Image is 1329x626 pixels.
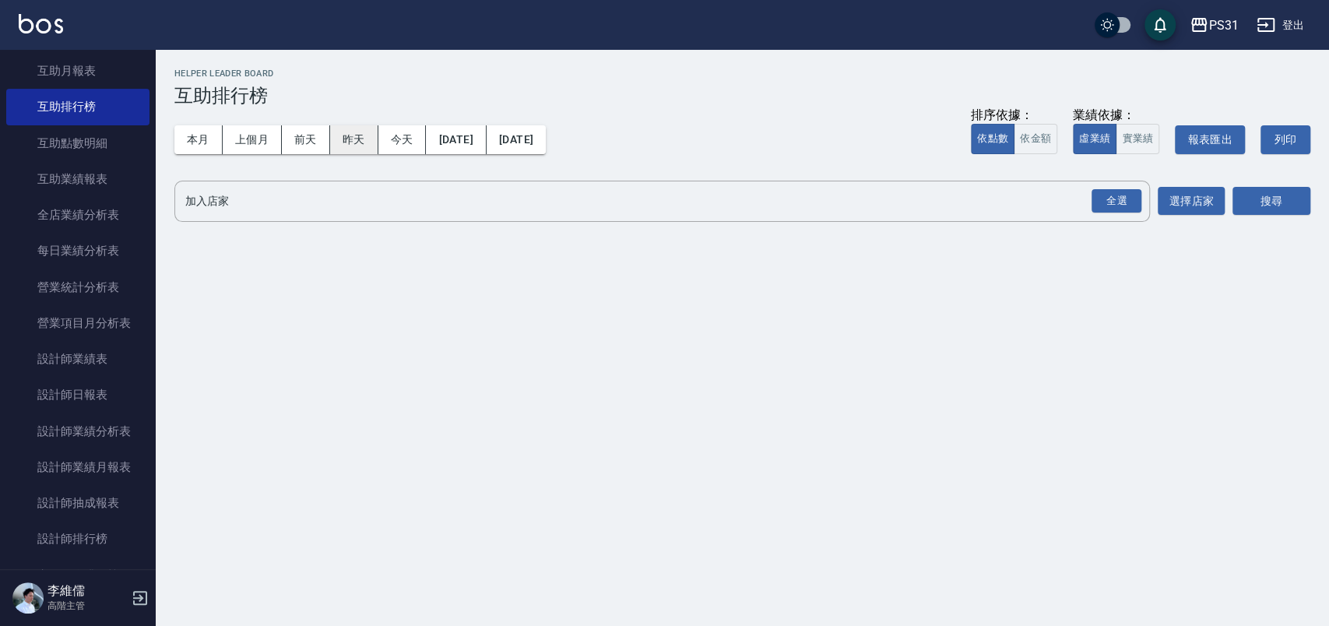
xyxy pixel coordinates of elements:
[19,14,63,33] img: Logo
[1088,186,1144,216] button: Open
[47,599,127,613] p: 高階主管
[6,485,149,521] a: 設計師抽成報表
[6,89,149,125] a: 互助排行榜
[1073,107,1159,124] div: 業績依據：
[426,125,486,154] button: [DATE]
[1014,124,1057,154] button: 依金額
[6,161,149,197] a: 互助業績報表
[6,377,149,413] a: 設計師日報表
[174,125,223,154] button: 本月
[6,305,149,341] a: 營業項目月分析表
[174,69,1310,79] h2: Helper Leader Board
[1183,9,1244,41] button: PS31
[282,125,330,154] button: 前天
[1158,187,1225,216] button: 選擇店家
[181,188,1120,215] input: 店家名稱
[6,197,149,233] a: 全店業績分析表
[1232,187,1310,216] button: 搜尋
[6,557,149,593] a: 商品銷售排行榜
[6,521,149,557] a: 設計師排行榜
[6,341,149,377] a: 設計師業績表
[47,583,127,599] h5: 李維儒
[1116,124,1159,154] button: 實業績
[174,85,1310,107] h3: 互助排行榜
[1175,125,1245,154] button: 報表匯出
[6,53,149,89] a: 互助月報表
[1092,189,1141,213] div: 全選
[1073,124,1116,154] button: 虛業績
[1250,11,1310,40] button: 登出
[971,124,1014,154] button: 依點數
[12,582,44,614] img: Person
[487,125,546,154] button: [DATE]
[1144,9,1176,40] button: save
[6,269,149,305] a: 營業統計分析表
[6,125,149,161] a: 互助點數明細
[378,125,427,154] button: 今天
[6,449,149,485] a: 設計師業績月報表
[1208,16,1238,35] div: PS31
[6,413,149,449] a: 設計師業績分析表
[330,125,378,154] button: 昨天
[223,125,282,154] button: 上個月
[1260,125,1310,154] button: 列印
[971,107,1057,124] div: 排序依據：
[6,233,149,269] a: 每日業績分析表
